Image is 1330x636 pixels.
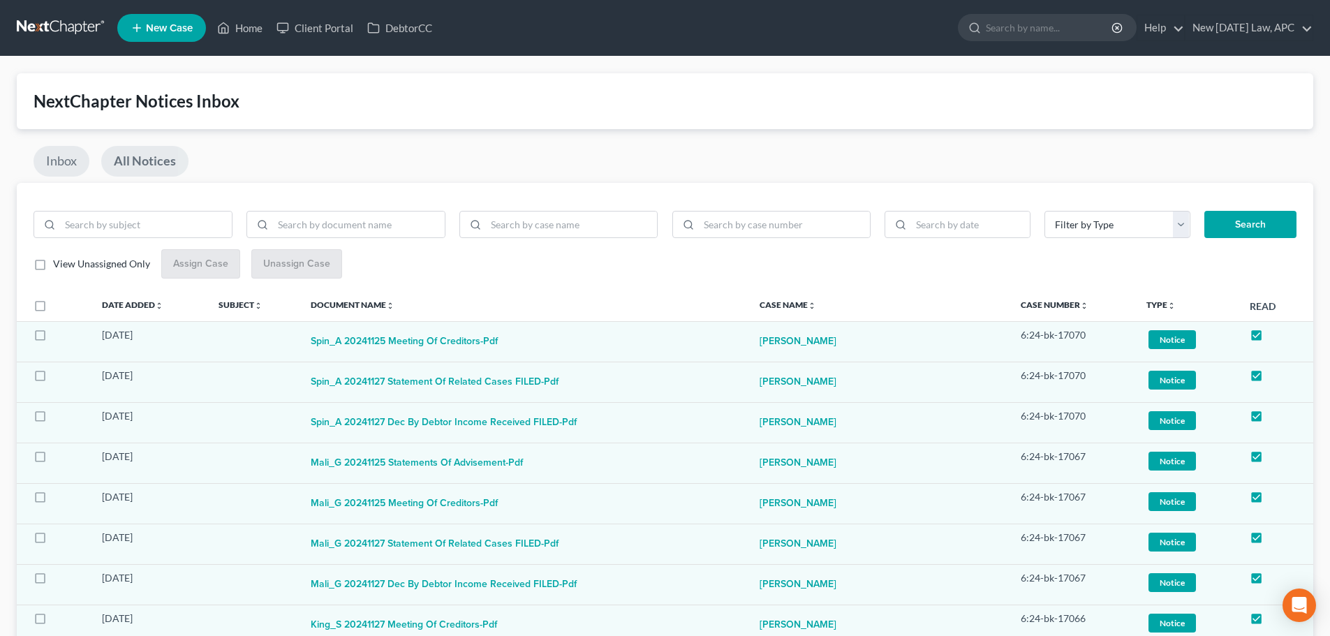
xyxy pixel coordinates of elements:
td: 6:24-bk-17070 [1010,402,1135,443]
a: Case Nameunfold_more [760,299,816,310]
td: [DATE] [91,483,207,524]
button: Spin_A 20241125 Meeting of Creditors-pdf [311,328,498,356]
button: Search [1204,211,1296,239]
span: Notice [1148,492,1196,511]
span: Notice [1148,411,1196,430]
a: Home [210,15,269,40]
a: Notice [1146,450,1227,473]
input: Search by case name [486,212,658,238]
i: unfold_more [1080,302,1088,310]
i: unfold_more [808,302,816,310]
input: Search by subject [60,212,232,238]
td: 6:24-bk-17067 [1010,564,1135,605]
a: Help [1137,15,1184,40]
a: Notice [1146,409,1227,432]
a: [PERSON_NAME] [760,571,836,599]
a: Notice [1146,531,1227,554]
input: Search by case number [699,212,871,238]
td: [DATE] [91,443,207,483]
input: Search by date [911,212,1030,238]
a: Notice [1146,328,1227,351]
td: [DATE] [91,321,207,362]
td: [DATE] [91,524,207,564]
span: Notice [1148,573,1196,592]
td: [DATE] [91,564,207,605]
span: Notice [1148,614,1196,633]
td: [DATE] [91,362,207,402]
a: Inbox [34,146,89,177]
a: Typeunfold_more [1146,299,1176,310]
a: DebtorCC [360,15,439,40]
td: 6:24-bk-17067 [1010,524,1135,564]
i: unfold_more [254,302,263,310]
a: Date Addedunfold_more [102,299,163,310]
button: Spin_A 20241127 Dec by Debtor Income Received FILED-pdf [311,409,577,437]
button: Mali_G 20241127 Statement of Related Cases FILED-pdf [311,531,559,559]
i: unfold_more [1167,302,1176,310]
label: Read [1250,299,1276,313]
td: 6:24-bk-17067 [1010,483,1135,524]
span: New Case [146,23,193,34]
a: Notice [1146,490,1227,513]
a: Notice [1146,369,1227,392]
span: Notice [1148,452,1196,471]
a: All Notices [101,146,189,177]
div: NextChapter Notices Inbox [34,90,1296,112]
button: Mali_G 20241127 Dec by Debtor Income Received FILED-pdf [311,571,577,599]
a: [PERSON_NAME] [760,531,836,559]
a: Client Portal [269,15,360,40]
button: Mali_G 20241125 Meeting of Creditors-pdf [311,490,498,518]
button: Spin_A 20241127 Statement of Related Cases FILED-pdf [311,369,559,397]
a: Subjectunfold_more [219,299,263,310]
a: Notice [1146,612,1227,635]
td: 6:24-bk-17070 [1010,321,1135,362]
span: Notice [1148,371,1196,390]
a: [PERSON_NAME] [760,490,836,518]
button: Mali_G 20241125 Statements of Advisement-pdf [311,450,523,478]
span: Notice [1148,330,1196,349]
a: [PERSON_NAME] [760,369,836,397]
span: Notice [1148,533,1196,552]
a: [PERSON_NAME] [760,450,836,478]
i: unfold_more [155,302,163,310]
i: unfold_more [386,302,394,310]
span: View Unassigned Only [53,258,150,269]
input: Search by name... [986,15,1114,40]
a: Notice [1146,571,1227,594]
div: Open Intercom Messenger [1283,589,1316,622]
a: New [DATE] Law, APC [1185,15,1313,40]
td: 6:24-bk-17070 [1010,362,1135,402]
td: [DATE] [91,402,207,443]
input: Search by document name [273,212,445,238]
a: Document Nameunfold_more [311,299,394,310]
a: [PERSON_NAME] [760,328,836,356]
a: Case Numberunfold_more [1021,299,1088,310]
a: [PERSON_NAME] [760,409,836,437]
td: 6:24-bk-17067 [1010,443,1135,483]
